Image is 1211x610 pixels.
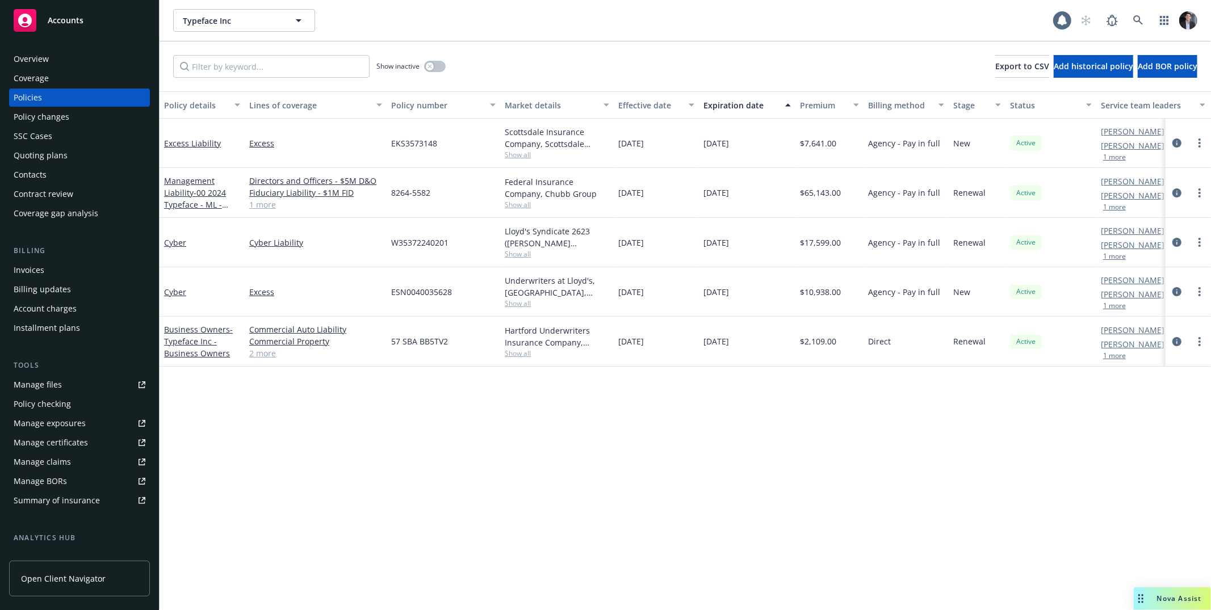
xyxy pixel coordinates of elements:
a: [PERSON_NAME] [1101,338,1164,350]
span: Renewal [953,187,986,199]
div: Premium [800,99,847,111]
div: Policy checking [14,395,71,413]
span: Accounts [48,16,83,25]
span: Add historical policy [1054,61,1133,71]
div: Account charges [14,300,77,318]
span: 8264-5582 [391,187,430,199]
div: Billing updates [14,280,71,298]
button: Export to CSV [995,55,1049,78]
button: Nova Assist [1134,587,1211,610]
a: circleInformation [1170,186,1184,200]
div: Tools [9,360,150,371]
span: Export to CSV [995,61,1049,71]
span: $7,641.00 [800,137,836,149]
div: Contract review [14,185,73,203]
a: Policies [9,89,150,107]
a: circleInformation [1170,136,1184,150]
button: Premium [795,91,864,119]
div: Billing [9,245,150,256]
div: Stage [953,99,988,111]
div: Invoices [14,261,44,279]
div: Summary of insurance [14,491,100,510]
a: [PERSON_NAME] [1101,190,1164,201]
div: Policy details [164,99,228,111]
button: 1 more [1103,204,1126,211]
a: Loss summary generator [9,548,150,566]
a: Manage files [9,376,150,394]
span: Agency - Pay in full [868,137,940,149]
span: Active [1015,138,1037,148]
span: EKS3573148 [391,137,437,149]
a: Excess [249,286,382,298]
div: Status [1010,99,1079,111]
a: more [1193,235,1206,249]
a: Cyber [164,237,186,248]
span: Agency - Pay in full [868,187,940,199]
a: Coverage [9,69,150,87]
a: more [1193,186,1206,200]
div: Policies [14,89,42,107]
a: Overview [9,50,150,68]
span: New [953,286,970,298]
div: Loss summary generator [14,548,108,566]
div: Manage claims [14,453,71,471]
a: Policy checking [9,395,150,413]
span: [DATE] [703,187,729,199]
div: Installment plans [14,319,80,337]
button: Policy number [387,91,500,119]
a: Cyber [164,287,186,297]
a: more [1193,285,1206,298]
a: Business Owners [164,324,233,359]
div: Policy changes [14,108,69,126]
div: Market details [505,99,597,111]
div: Analytics hub [9,532,150,544]
a: Report a Bug [1101,9,1124,32]
a: circleInformation [1170,285,1184,298]
span: Show all [505,298,609,308]
a: Fiduciary Liability - $1M FID [249,187,382,199]
a: Commercial Property [249,335,382,347]
div: SSC Cases [14,127,52,145]
span: Show all [505,200,609,209]
a: Contacts [9,166,150,184]
span: $10,938.00 [800,286,841,298]
a: Manage claims [9,453,150,471]
a: Excess Liability [164,138,221,149]
a: Commercial Auto Liability [249,323,382,335]
button: 1 more [1103,352,1126,359]
a: Management Liability [164,175,226,222]
span: - Typeface Inc - Business Owners [164,324,233,359]
a: circleInformation [1170,235,1184,249]
span: [DATE] [618,137,644,149]
div: Billing method [868,99,932,111]
div: Scottsdale Insurance Company, Scottsdale Insurance Company (Nationwide), CRC Group [505,126,609,150]
button: 1 more [1103,302,1126,309]
a: Search [1127,9,1150,32]
a: Summary of insurance [9,491,150,510]
span: $17,599.00 [800,237,841,249]
span: 57 SBA BB5TV2 [391,335,448,347]
span: Open Client Navigator [21,573,106,584]
a: Cyber Liability [249,237,382,249]
a: Switch app [1153,9,1176,32]
span: Agency - Pay in full [868,237,940,249]
button: Policy details [160,91,245,119]
a: Quoting plans [9,146,150,165]
span: [DATE] [618,187,644,199]
a: 2 more [249,347,382,359]
div: Policy number [391,99,483,111]
button: Status [1005,91,1096,119]
span: Show inactive [376,61,420,71]
span: Manage exposures [9,414,150,432]
div: Drag to move [1134,587,1148,610]
div: Expiration date [703,99,778,111]
a: Account charges [9,300,150,318]
a: SSC Cases [9,127,150,145]
div: Coverage [14,69,49,87]
div: Underwriters at Lloyd's, [GEOGRAPHIC_DATA], [PERSON_NAME] of London, CFC Underwriting, CRC Group [505,275,609,298]
a: [PERSON_NAME] [1101,324,1164,336]
span: Add BOR policy [1138,61,1197,71]
div: Manage files [14,376,62,394]
span: ESN0040035628 [391,286,452,298]
a: Installment plans [9,319,150,337]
